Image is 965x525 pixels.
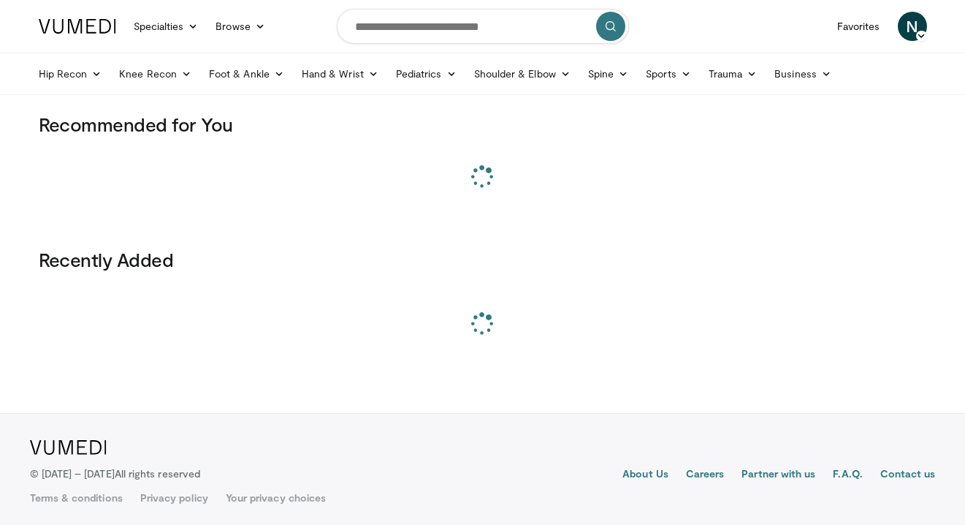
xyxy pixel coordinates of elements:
img: VuMedi Logo [39,19,116,34]
h3: Recommended for You [39,113,927,136]
a: Spine [579,59,637,88]
a: Contact us [880,467,936,484]
a: Privacy policy [140,491,208,505]
a: N [898,12,927,41]
a: Trauma [700,59,766,88]
a: Favorites [828,12,889,41]
span: All rights reserved [115,467,200,480]
a: Careers [686,467,725,484]
a: Terms & conditions [30,491,123,505]
a: Shoulder & Elbow [465,59,579,88]
a: Partner with us [741,467,815,484]
h3: Recently Added [39,248,927,271]
a: Business [766,59,840,88]
a: Foot & Ankle [200,59,293,88]
a: Sports [637,59,700,88]
a: Knee Recon [110,59,200,88]
a: Hand & Wrist [293,59,387,88]
a: Pediatrics [387,59,465,88]
input: Search topics, interventions [337,9,629,44]
a: Browse [207,12,274,41]
a: F.A.Q. [833,467,862,484]
a: Hip Recon [30,59,111,88]
a: Your privacy choices [226,491,326,505]
a: About Us [622,467,668,484]
p: © [DATE] – [DATE] [30,467,201,481]
a: Specialties [125,12,207,41]
img: VuMedi Logo [30,440,107,455]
